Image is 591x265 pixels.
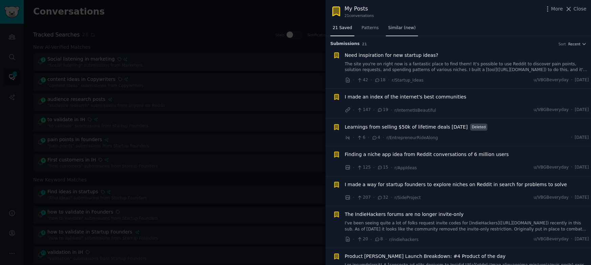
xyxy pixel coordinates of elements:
[533,236,569,242] span: u/VBGBeveryday
[533,77,569,83] span: u/VBGBeveryday
[533,107,569,113] span: u/VBGBeveryday
[362,42,367,46] span: 21
[394,108,436,113] span: r/InternetIsBeautiful
[571,236,572,242] span: ·
[345,61,589,73] a: The site you're on right now is a fantastic place to find them! It's possible to use Reddit to di...
[392,78,424,83] span: r/Startup_Ideas
[353,107,354,114] span: ·
[394,195,421,200] span: r/SideProject
[372,135,380,141] span: 4
[391,194,392,201] span: ·
[558,42,566,46] div: Sort
[345,151,509,158] a: Finding a niche app idea from Reddit conversations of 6 million users
[330,23,354,37] a: 21 Saved
[575,164,589,171] span: [DATE]
[389,237,419,242] span: r/indiehackers
[345,124,468,131] a: Learnings from selling $50k of lifetime deals [DATE]
[571,164,572,171] span: ·
[377,107,388,113] span: 19
[353,76,354,84] span: ·
[551,5,563,13] span: More
[353,134,354,141] span: ·
[373,107,374,114] span: ·
[357,164,371,171] span: 125
[353,236,354,243] span: ·
[377,195,388,201] span: 32
[373,194,374,201] span: ·
[374,236,383,242] span: 8
[345,181,567,188] a: I made a way for startup founders to explore niches on Reddit in search for problems to solve
[571,107,572,113] span: ·
[345,211,464,218] a: The IndieHackers forums are no longer invite-only
[357,107,371,113] span: 147
[333,25,352,31] span: 21 Saved
[568,42,580,46] span: Recent
[344,5,374,13] div: My Posts
[571,77,572,83] span: ·
[575,236,589,242] span: [DATE]
[357,135,365,141] span: 6
[575,77,589,83] span: [DATE]
[371,76,372,84] span: ·
[575,107,589,113] span: [DATE]
[373,164,374,171] span: ·
[391,107,392,114] span: ·
[361,25,378,31] span: Patterns
[470,124,488,131] span: Deleted
[353,194,354,201] span: ·
[368,134,369,141] span: ·
[345,253,506,260] a: Product [PERSON_NAME] Launch Breakdown: #4 Product of the day
[573,5,586,13] span: Close
[544,5,563,13] button: More
[385,236,386,243] span: ·
[377,164,388,171] span: 15
[388,76,389,84] span: ·
[330,41,360,47] span: Submission s
[353,164,354,171] span: ·
[345,220,589,232] a: I've been seeing quite a lot of folks request invite codes for [IndieHackers]([URL][DOMAIN_NAME])...
[565,5,586,13] button: Close
[383,134,384,141] span: ·
[575,195,589,201] span: [DATE]
[357,77,368,83] span: 42
[345,93,466,101] a: I made an index of the internet's best communities
[345,52,438,59] a: Need inspiration for new startup ideas?
[357,195,371,201] span: 207
[391,164,392,171] span: ·
[357,236,368,242] span: 20
[371,236,372,243] span: ·
[344,13,374,18] div: 21 conversation s
[568,42,586,46] button: Recent
[386,23,418,37] a: Similar (new)
[571,135,572,141] span: ·
[359,23,381,37] a: Patterns
[386,135,438,140] span: r/EntrepreneurRideAlong
[374,77,385,83] span: 18
[533,195,569,201] span: u/VBGBeveryday
[394,165,417,170] span: r/AppIdeas
[571,195,572,201] span: ·
[533,164,569,171] span: u/VBGBeveryday
[388,25,416,31] span: Similar (new)
[575,135,589,141] span: [DATE]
